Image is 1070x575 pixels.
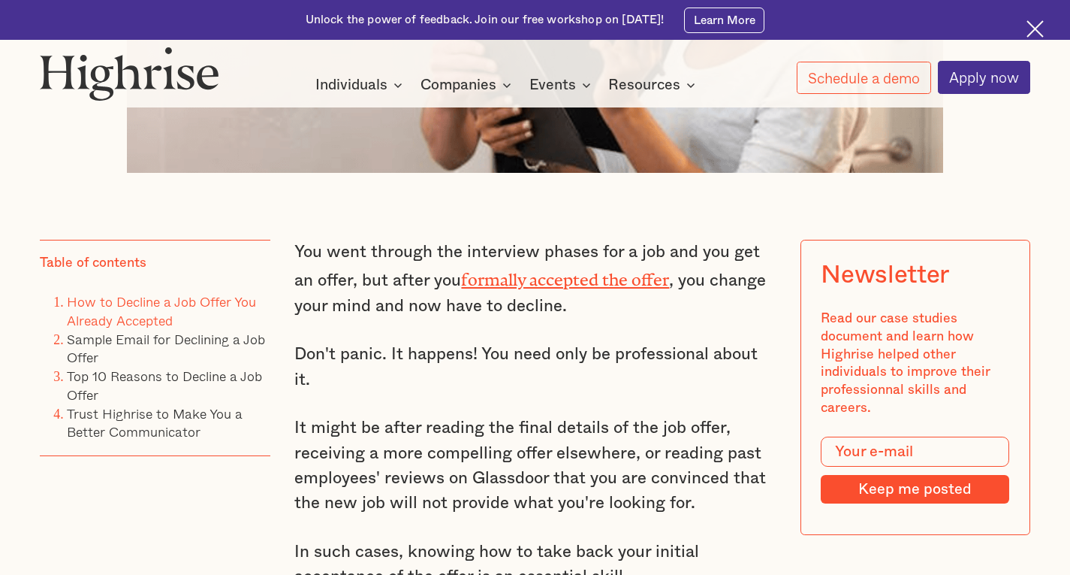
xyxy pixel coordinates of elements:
[461,270,669,281] a: formally accepted the offer
[684,8,764,33] a: Learn More
[315,76,387,94] div: Individuals
[797,62,931,94] a: Schedule a demo
[67,328,265,368] a: Sample Email for Declining a Job Offer
[529,76,576,94] div: Events
[67,291,256,331] a: How to Decline a Job Offer You Already Accepted
[67,365,262,405] a: Top 10 Reasons to Decline a Job Offer
[294,342,775,392] p: Don't panic. It happens! You need only be professional about it.
[608,76,700,94] div: Resources
[67,403,243,443] a: Trust Highrise to Make You a Better Communicator
[420,76,496,94] div: Companies
[529,76,595,94] div: Events
[40,47,219,101] img: Highrise logo
[315,76,407,94] div: Individuals
[608,76,680,94] div: Resources
[294,416,775,516] p: It might be after reading the final details of the job offer, receiving a more compelling offer e...
[420,76,516,94] div: Companies
[821,261,949,290] div: Newsletter
[306,12,665,28] div: Unlock the power of feedback. Join our free workshop on [DATE]!
[40,254,146,272] div: Table of contents
[821,437,1009,504] form: Modal Form
[938,61,1030,94] a: Apply now
[821,475,1009,503] input: Keep me posted
[1026,20,1044,38] img: Cross icon
[294,240,775,319] p: You went through the interview phases for a job and you get an offer, but after you , you change ...
[821,437,1009,467] input: Your e-mail
[821,310,1009,416] div: Read our case studies document and learn how Highrise helped other individuals to improve their p...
